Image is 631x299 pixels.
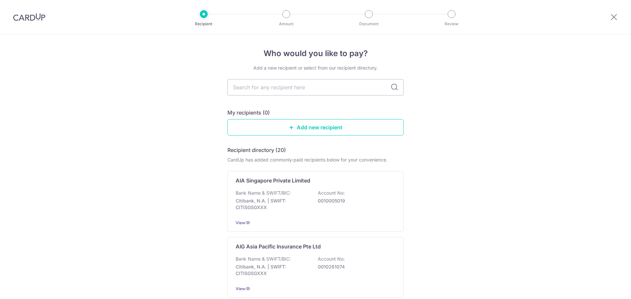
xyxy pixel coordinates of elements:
[236,243,321,250] p: AIG Asia Pacific Insurance Pte Ltd
[179,21,228,27] p: Recipient
[236,220,245,225] a: View
[236,177,310,184] p: AIA Singapore Private Limited
[227,109,270,117] h5: My recipients (0)
[318,264,391,270] p: 0010261074
[318,256,345,262] p: Account No:
[227,146,286,154] h5: Recipient directory (20)
[227,157,404,163] div: CardUp has added commonly-paid recipients below for your convenience.
[236,190,291,196] p: Bank Name & SWIFT/BIC:
[227,119,404,136] a: Add new recipient
[13,13,45,21] img: CardUp
[589,279,624,296] iframe: Opens a widget where you can find more information
[227,65,404,71] div: Add a new recipient or select from our recipient directory.
[227,48,404,59] h4: Who would you like to pay?
[262,21,311,27] p: Amount
[318,190,345,196] p: Account No:
[427,21,476,27] p: Review
[344,21,393,27] p: Document
[236,256,291,262] p: Bank Name & SWIFT/BIC:
[318,198,391,204] p: 0010005019
[236,264,309,277] p: Citibank, N.A. | SWIFT: CITISGSGXXX
[236,198,309,211] p: Citibank, N.A. | SWIFT: CITISGSGXXX
[227,79,404,96] input: Search for any recipient here
[236,286,245,291] a: View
